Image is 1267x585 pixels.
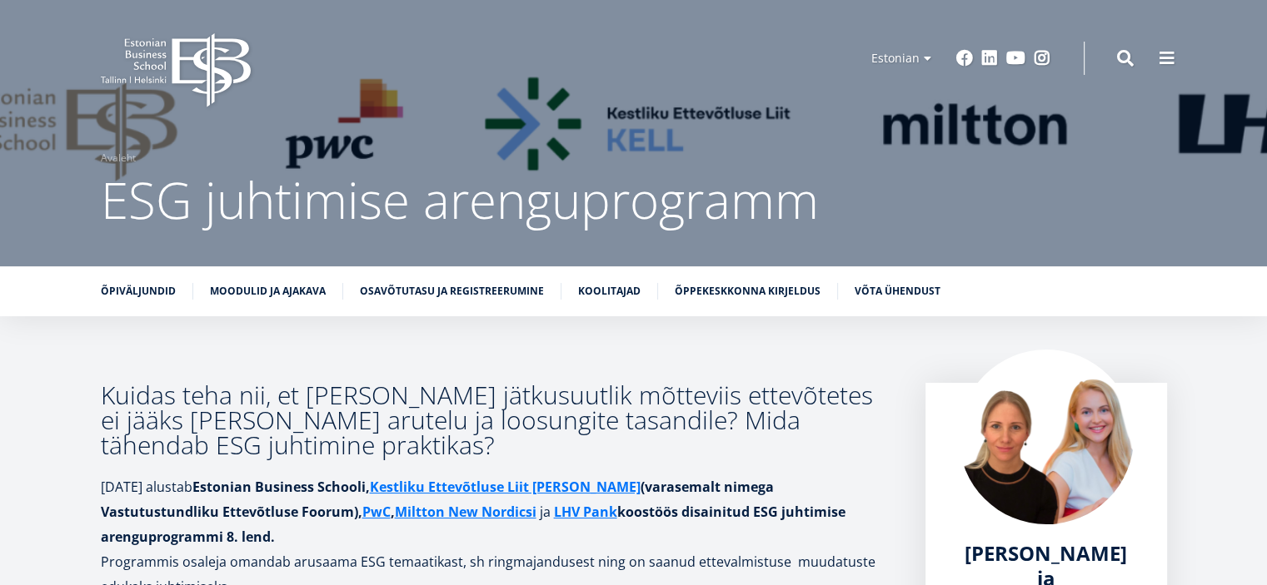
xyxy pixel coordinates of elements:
img: Kristiina Esop ja Merili Vares foto [959,350,1134,524]
a: Õpiväljundid [101,283,176,300]
a: Facebook [956,50,973,67]
a: Koolitajad [578,283,641,300]
h3: Kuidas teha nii, et [PERSON_NAME] jätkusuutlik mõtteviis ettevõtetes ei jääks [PERSON_NAME] arute... [101,383,892,458]
a: Kestliku Ettevõtluse Liit [PERSON_NAME] [370,474,641,499]
a: Miltton New Nordicsi [395,499,536,524]
a: Osavõtutasu ja registreerumine [360,283,544,300]
a: Avaleht [101,150,136,166]
a: PwC [362,499,391,524]
span: ESG juhtimise arenguprogramm [101,166,819,234]
a: Õppekeskkonna kirjeldus [675,283,821,300]
a: Instagram [1034,50,1050,67]
a: Võta ühendust [855,283,940,300]
strong: , , [358,503,540,521]
a: Linkedin [981,50,998,67]
strong: Estonian Business Schooli, (varasemalt nimega Vastutustundliku Ettevõtluse Foorum) [101,478,774,521]
a: LHV Pank [554,499,617,524]
p: [DATE] alustab ja [101,474,892,549]
a: Moodulid ja ajakava [210,283,326,300]
a: Youtube [1006,50,1025,67]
